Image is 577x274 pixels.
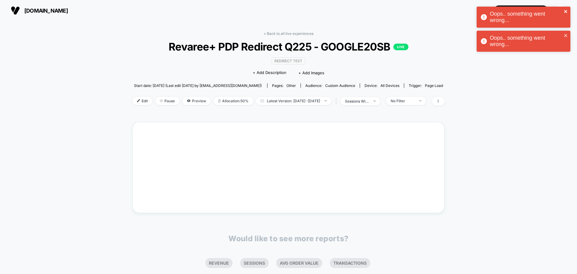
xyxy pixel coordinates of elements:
img: edit [137,99,140,102]
div: sessions with impression [345,99,369,103]
li: Revenue [205,258,233,268]
li: Transactions [330,258,370,268]
span: Device: [360,83,404,88]
span: other [286,83,296,88]
img: end [325,100,327,101]
button: close [564,33,568,39]
span: Edit [133,97,152,105]
span: Allocation: 50% [214,97,253,105]
span: Pause [155,97,179,105]
span: Page Load [425,83,443,88]
img: rebalance [218,99,221,103]
span: + Add Description [253,70,286,76]
p: Would like to see more reports? [228,234,349,243]
div: Pages: [272,83,296,88]
span: all devices [380,83,399,88]
span: | [334,97,340,106]
img: end [160,99,163,102]
img: end [419,100,421,101]
img: calendar [261,99,264,102]
img: end [374,100,376,102]
button: [DOMAIN_NAME] [9,6,70,15]
div: No Filter [391,99,415,103]
span: [DOMAIN_NAME] [24,8,68,14]
li: Avg Order Value [276,258,322,268]
div: Oops.. something went wrong... [490,11,562,23]
span: Custom Audience [325,83,355,88]
div: Trigger: [409,83,443,88]
a: < Back to all live experiences [264,31,313,36]
li: Sessions [240,258,269,268]
button: BP [553,5,568,17]
span: Start date: [DATE] (Last edit [DATE] by [EMAIL_ADDRESS][DOMAIN_NAME]) [134,83,262,88]
div: Oops.. something went wrong... [490,35,562,48]
span: + Add Images [298,70,324,75]
p: LIVE [393,44,408,50]
div: Audience: [305,83,355,88]
span: Redirect Test [272,57,305,64]
button: close [564,9,568,15]
img: Visually logo [11,6,20,15]
span: Latest Version: [DATE] - [DATE] [256,97,331,105]
div: BP [554,5,566,17]
span: Preview [182,97,211,105]
span: Revaree+ PDP Redirect Q225 - GOOGLE20SB [148,40,429,53]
